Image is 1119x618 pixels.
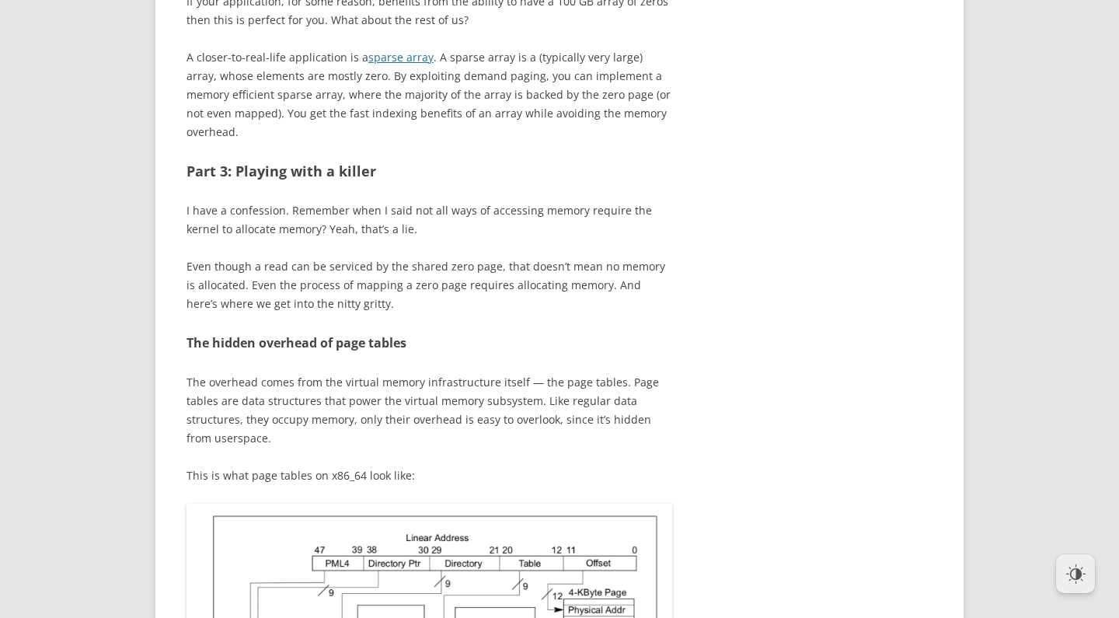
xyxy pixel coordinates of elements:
p: A closer-to-real-life application is a . A sparse array is a (typically very large) array, whose ... [186,48,672,141]
a: sparse array [368,50,434,65]
p: This is what page tables on x86_64 look like: [186,466,672,485]
h3: The hidden overhead of page tables [186,332,672,355]
h2: Part 3: Playing with a killer [186,160,672,183]
p: Even though a read can be serviced by the shared zero page, that doesn’t mean no memory is alloca... [186,257,672,313]
p: I have a confession. Remember when I said not all ways of accessing memory require the kernel to ... [186,201,672,239]
p: The overhead comes from the virtual memory infrastructure itself — the page tables. Page tables a... [186,373,672,448]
